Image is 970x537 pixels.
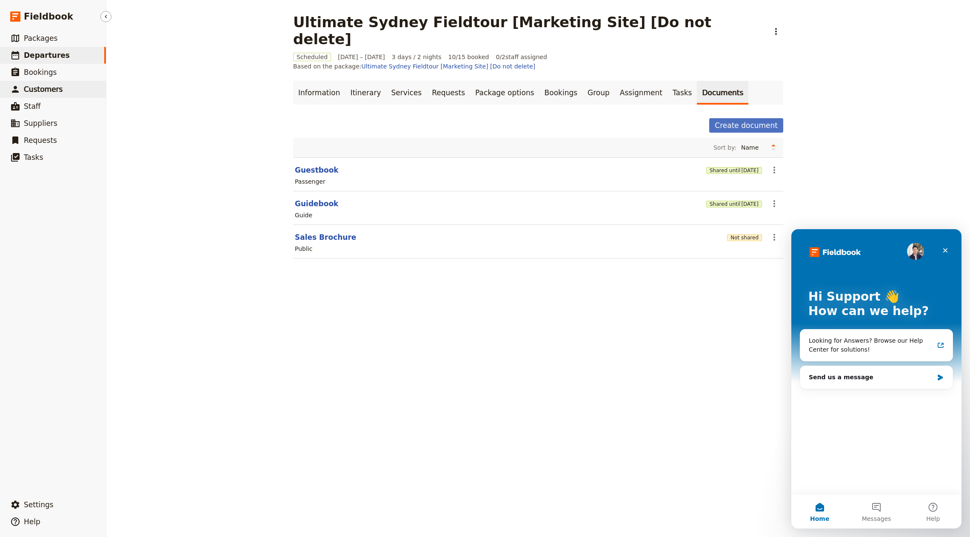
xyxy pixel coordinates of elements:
[24,51,70,60] span: Departures
[769,24,783,39] button: Actions
[295,244,312,253] div: Public
[767,163,782,177] button: Actions
[295,232,356,242] button: Sales Brochure
[24,119,57,128] span: Suppliers
[293,81,345,105] a: Information
[496,53,547,61] span: 0 / 2 staff assigned
[295,199,338,209] button: Guidebook
[24,68,57,77] span: Bookings
[448,53,489,61] span: 10/15 booked
[706,201,762,207] button: Shared until[DATE]
[741,201,759,207] span: [DATE]
[295,211,312,219] div: Guide
[392,53,442,61] span: 3 days / 2 nights
[24,517,40,526] span: Help
[24,136,57,145] span: Requests
[24,102,41,111] span: Staff
[539,81,582,105] a: Bookings
[615,81,668,105] a: Assignment
[697,81,748,105] a: Documents
[24,500,54,509] span: Settings
[741,167,759,174] span: [DATE]
[582,81,615,105] a: Group
[791,229,961,528] iframe: Intercom live chat
[709,118,783,133] button: Create document
[386,81,427,105] a: Services
[727,234,762,241] button: Not shared
[295,165,339,175] button: Guestbook
[767,141,780,154] button: Change sort direction
[737,141,767,154] select: Sort by:
[24,10,73,23] span: Fieldbook
[24,34,57,43] span: Packages
[338,53,385,61] span: [DATE] – [DATE]
[706,167,762,174] button: Shared until[DATE]
[427,81,470,105] a: Requests
[293,14,764,48] h1: Ultimate Sydney Fieldtour [Marketing Site] [Do not delete]
[713,143,736,152] span: Sort by:
[668,81,697,105] a: Tasks
[767,196,782,211] button: Actions
[293,62,535,71] span: Based on the package:
[345,81,386,105] a: Itinerary
[24,153,43,162] span: Tasks
[767,230,782,244] button: Actions
[470,81,539,105] a: Package options
[295,177,325,186] div: Passenger
[24,85,63,94] span: Customers
[100,11,111,22] button: Hide menu
[293,53,331,61] span: Scheduled
[362,63,536,70] a: Ultimate Sydney Fieldtour [Marketing Site] [Do not delete]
